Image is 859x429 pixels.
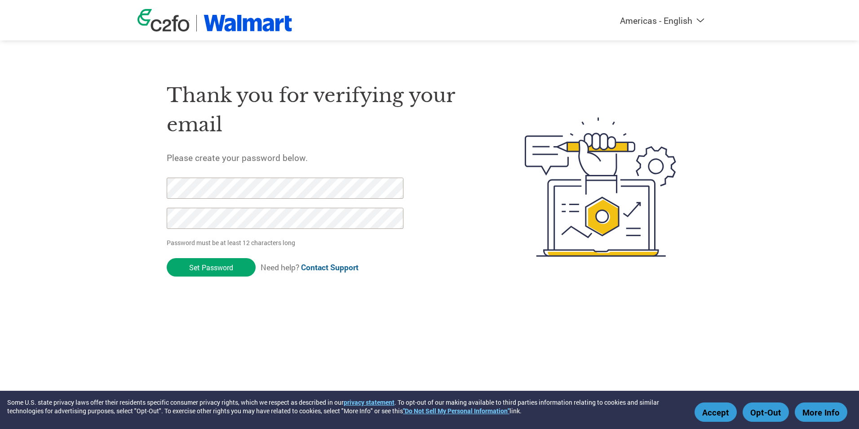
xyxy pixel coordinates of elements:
p: Password must be at least 12 characters long [167,238,407,247]
div: Some U.S. state privacy laws offer their residents specific consumer privacy rights, which we res... [7,398,690,415]
h5: Please create your password below. [167,152,482,163]
img: Walmart [204,15,292,31]
input: Set Password [167,258,256,277]
button: Accept [695,402,737,422]
span: Need help? [261,262,359,273]
a: "Do Not Sell My Personal Information" [403,407,509,415]
button: More Info [795,402,847,422]
a: privacy statement [344,398,394,407]
img: c2fo logo [137,9,190,31]
h1: Thank you for verifying your email [167,81,482,139]
img: create-password [509,68,693,306]
a: Contact Support [301,262,359,273]
button: Opt-Out [743,402,789,422]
